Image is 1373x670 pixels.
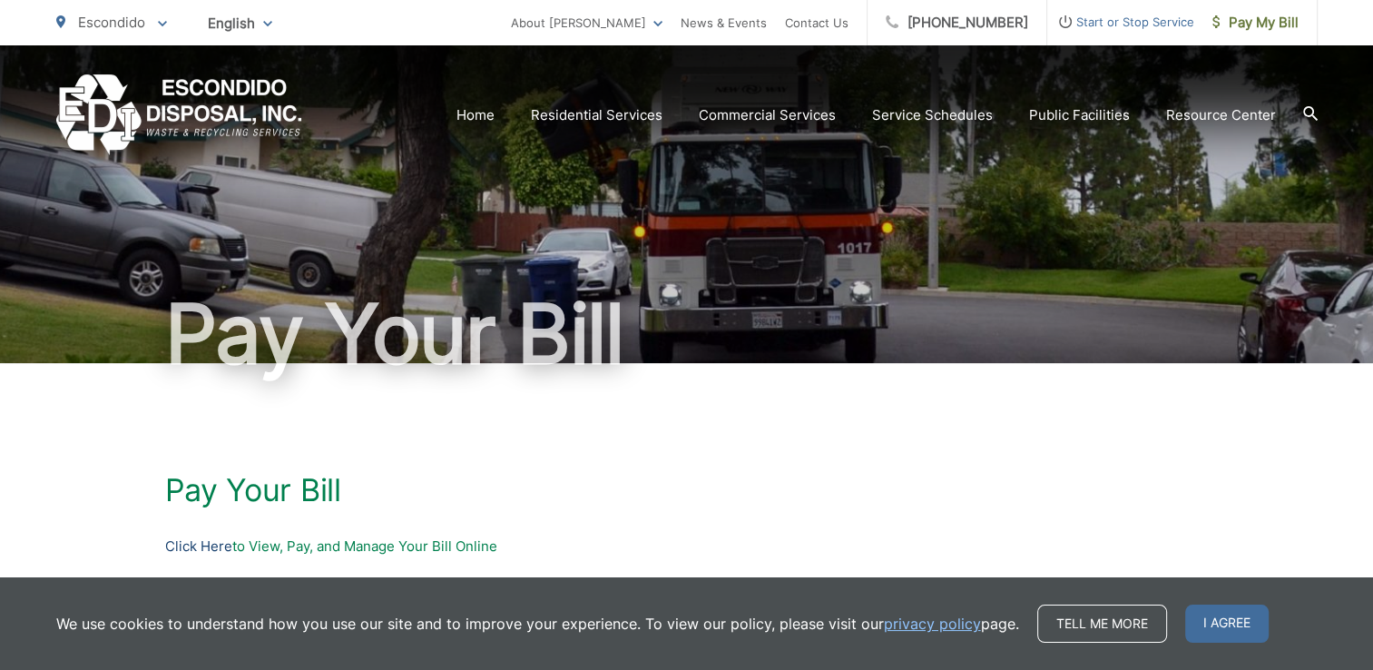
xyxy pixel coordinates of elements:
[78,14,145,31] span: Escondido
[165,536,232,557] a: Click Here
[699,104,836,126] a: Commercial Services
[1166,104,1276,126] a: Resource Center
[511,12,662,34] a: About [PERSON_NAME]
[165,472,1209,508] h1: Pay Your Bill
[1029,104,1130,126] a: Public Facilities
[165,536,1209,557] p: to View, Pay, and Manage Your Bill Online
[531,104,662,126] a: Residential Services
[872,104,993,126] a: Service Schedules
[1037,605,1167,643] a: Tell me more
[56,289,1318,379] h1: Pay Your Bill
[681,12,767,34] a: News & Events
[56,613,1019,635] p: We use cookies to understand how you use our site and to improve your experience. To view our pol...
[884,613,981,635] a: privacy policy
[1212,12,1299,34] span: Pay My Bill
[194,7,286,39] span: English
[56,74,302,155] a: EDCD logo. Return to the homepage.
[785,12,848,34] a: Contact Us
[1185,605,1269,643] span: I agree
[456,104,495,126] a: Home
